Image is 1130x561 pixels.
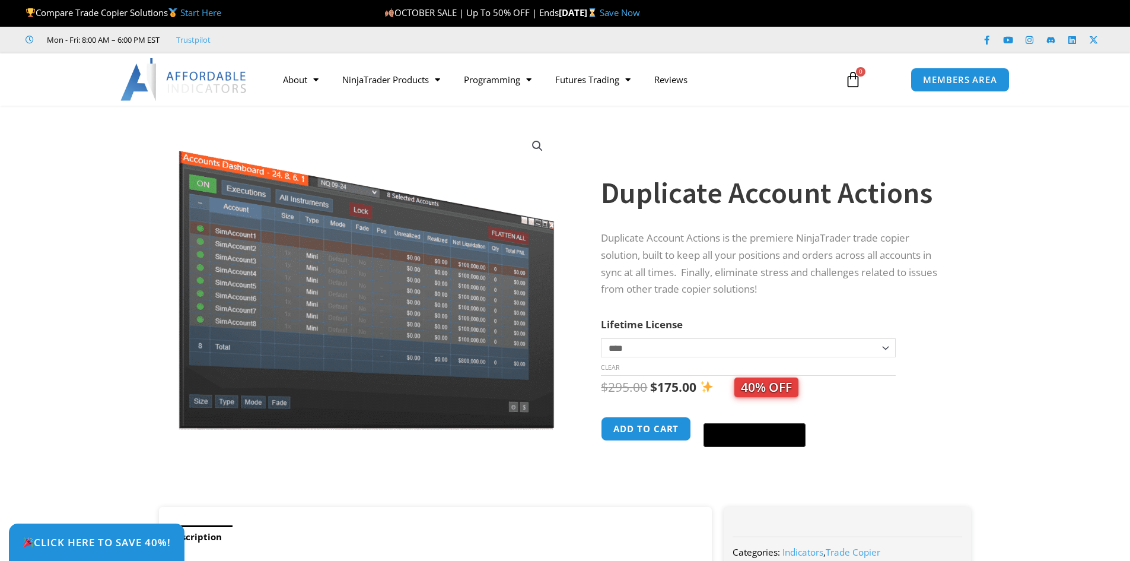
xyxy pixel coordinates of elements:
[176,126,557,430] img: Screenshot 2024-08-26 15414455555
[23,537,171,547] span: Click Here to save 40%!
[176,33,211,47] a: Trustpilot
[701,415,808,416] iframe: Secure payment input frame
[330,66,452,93] a: NinjaTrader Products
[642,66,699,93] a: Reviews
[23,537,33,547] img: 🎉
[734,378,798,397] span: 40% OFF
[527,135,548,157] a: View full-screen image gallery
[559,7,600,18] strong: [DATE]
[827,62,879,97] a: 0
[26,8,35,17] img: 🏆
[385,8,394,17] img: 🍂
[600,7,640,18] a: Save Now
[452,66,543,93] a: Programming
[601,172,947,214] h1: Duplicate Account Actions
[26,7,221,18] span: Compare Trade Copier Solutions
[9,524,184,561] a: 🎉Click Here to save 40%!
[601,363,619,372] a: Clear options
[601,379,647,395] bdi: 295.00
[44,33,160,47] span: Mon - Fri: 8:00 AM – 6:00 PM EST
[543,66,642,93] a: Futures Trading
[650,379,657,395] span: $
[704,423,806,447] button: Buy with GPay
[701,381,713,393] img: ✨
[588,8,597,17] img: ⌛
[923,75,997,84] span: MEMBERS AREA
[120,58,248,101] img: LogoAI | Affordable Indicators – NinjaTrader
[601,417,691,441] button: Add to cart
[601,318,683,331] label: Lifetime License
[271,66,831,93] nav: Menu
[601,230,947,299] p: Duplicate Account Actions is the premiere NinjaTrader trade copier solution, built to keep all yo...
[650,379,696,395] bdi: 175.00
[271,66,330,93] a: About
[180,7,221,18] a: Start Here
[384,7,559,18] span: OCTOBER SALE | Up To 50% OFF | Ends
[601,379,608,395] span: $
[856,67,865,77] span: 0
[911,68,1010,92] a: MEMBERS AREA
[168,8,177,17] img: 🥇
